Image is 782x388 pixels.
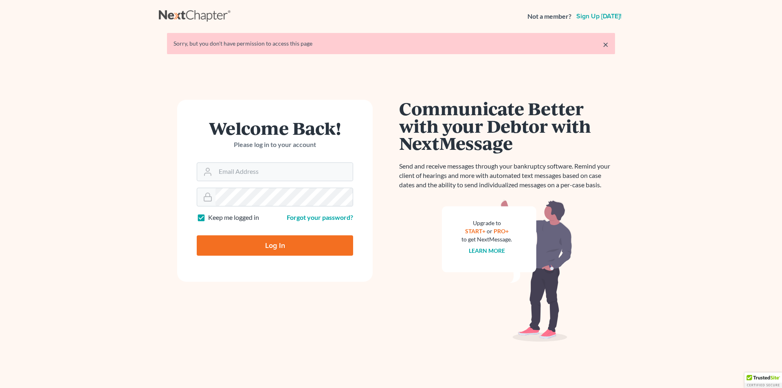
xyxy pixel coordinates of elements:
span: or [487,228,492,235]
a: × [603,39,608,49]
a: Sign up [DATE]! [575,13,623,20]
a: Forgot your password? [287,213,353,221]
label: Keep me logged in [208,213,259,222]
a: PRO+ [494,228,509,235]
div: Sorry, but you don't have permission to access this page [174,39,608,48]
p: Please log in to your account [197,140,353,149]
img: nextmessage_bg-59042aed3d76b12b5cd301f8e5b87938c9018125f34e5fa2b7a6b67550977c72.svg [442,199,572,342]
a: START+ [465,228,485,235]
input: Log In [197,235,353,256]
strong: Not a member? [527,12,571,21]
input: Email Address [215,163,353,181]
a: Learn more [469,247,505,254]
div: Upgrade to [461,219,512,227]
div: TrustedSite Certified [745,373,782,388]
h1: Communicate Better with your Debtor with NextMessage [399,100,615,152]
h1: Welcome Back! [197,119,353,137]
div: to get NextMessage. [461,235,512,243]
p: Send and receive messages through your bankruptcy software. Remind your client of hearings and mo... [399,162,615,190]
